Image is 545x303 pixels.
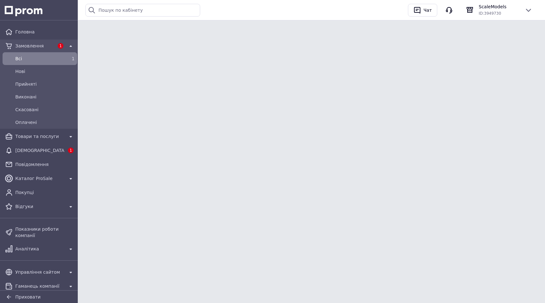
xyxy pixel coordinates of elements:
span: Каталог ProSale [15,175,64,182]
span: Товари та послуги [15,133,64,140]
span: [DEMOGRAPHIC_DATA] [15,147,64,154]
span: Відгуки [15,203,64,210]
span: Гаманець компанії [15,283,64,289]
span: Управління сайтом [15,269,64,275]
span: Замовлення [15,43,54,49]
span: Приховати [15,294,40,299]
div: Чат [422,5,433,15]
span: Прийняті [15,81,75,87]
input: Пошук по кабінету [85,4,200,17]
span: Покупці [15,189,75,196]
span: ID: 3949730 [479,11,501,16]
span: Показники роботи компанії [15,226,75,239]
span: 1 [68,148,74,153]
span: Аналітика [15,246,64,252]
button: Чат [408,4,437,17]
span: ScaleModels [479,4,520,10]
span: Головна [15,29,75,35]
span: Виконані [15,94,75,100]
span: Всi [15,55,62,62]
span: Нові [15,68,75,75]
span: Скасовані [15,106,75,113]
span: 1 [58,43,63,49]
span: Повідомлення [15,161,75,168]
span: 1 [72,56,75,61]
span: Оплачені [15,119,75,126]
